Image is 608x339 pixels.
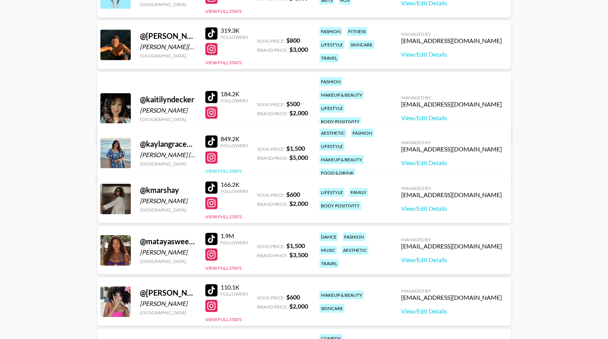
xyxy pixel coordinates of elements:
div: Managed By [401,95,502,100]
div: skincare [349,40,374,49]
a: View/Edit Details [401,205,502,212]
a: View/Edit Details [401,51,502,58]
strong: $ 1,500 [286,145,305,152]
div: 1.9M [221,232,248,240]
div: [EMAIL_ADDRESS][DOMAIN_NAME] [401,145,502,153]
div: @ kmarshay [140,185,196,195]
div: makeup & beauty [319,291,364,299]
button: View Full Stats [205,168,241,174]
strong: $ 2,000 [289,200,308,207]
div: dance [319,232,338,241]
div: lifestyle [319,104,344,113]
div: [GEOGRAPHIC_DATA] [140,2,196,7]
div: [GEOGRAPHIC_DATA] [140,258,196,264]
strong: $ 2,000 [289,302,308,310]
div: fashion [319,77,342,86]
div: [PERSON_NAME] [140,248,196,256]
div: fashion [319,27,342,36]
div: Managed By [401,185,502,191]
div: body positivity [319,117,361,126]
div: @ kaitilyndecker [140,95,196,104]
div: @ [PERSON_NAME] [140,31,196,41]
strong: $ 2,000 [289,109,308,116]
div: [PERSON_NAME] [140,300,196,307]
div: Managed By [401,288,502,294]
strong: $ 5,000 [289,154,308,161]
div: 849.2K [221,135,248,143]
a: View/Edit Details [401,307,502,315]
div: [PERSON_NAME][GEOGRAPHIC_DATA] [140,43,196,51]
div: [EMAIL_ADDRESS][DOMAIN_NAME] [401,294,502,301]
div: music [319,246,337,255]
div: Managed By [401,140,502,145]
div: travel [319,54,339,62]
div: Followers [221,143,248,148]
button: View Full Stats [205,8,241,14]
strong: $ 800 [286,37,300,44]
div: Followers [221,188,248,194]
div: [GEOGRAPHIC_DATA] [140,310,196,315]
div: 166.2K [221,181,248,188]
div: 110.1K [221,283,248,291]
div: body positivity [319,201,361,210]
div: [EMAIL_ADDRESS][DOMAIN_NAME] [401,242,502,250]
div: @ matayasweeting [140,237,196,246]
span: Brand Price: [257,304,288,310]
div: fashion [351,129,374,137]
div: aesthetic [341,246,368,255]
button: View Full Stats [205,214,241,220]
strong: $ 600 [286,293,300,301]
div: aesthetic [319,129,346,137]
div: Managed By [401,237,502,242]
div: makeup & beauty [319,155,364,164]
strong: $ 3,000 [289,46,308,53]
div: fashion [343,232,365,241]
div: [GEOGRAPHIC_DATA] [140,207,196,213]
span: Song Price: [257,192,285,198]
div: @ kaylangracehedenskog [140,139,196,149]
div: [GEOGRAPHIC_DATA] [140,116,196,122]
div: fitness [347,27,367,36]
div: 319.3K [221,27,248,34]
div: @ [PERSON_NAME].[PERSON_NAME] [140,288,196,298]
div: [EMAIL_ADDRESS][DOMAIN_NAME] [401,100,502,108]
span: Brand Price: [257,155,288,161]
div: Managed By [401,31,502,37]
strong: $ 3,500 [289,251,308,258]
span: Song Price: [257,102,285,107]
strong: $ 600 [286,191,300,198]
a: View/Edit Details [401,159,502,167]
a: View/Edit Details [401,256,502,264]
div: 184.2K [221,90,248,98]
div: Followers [221,240,248,245]
button: View Full Stats [205,265,241,271]
div: lifestyle [319,142,344,151]
strong: $ 500 [286,100,300,107]
div: lifestyle [319,40,344,49]
div: [GEOGRAPHIC_DATA] [140,53,196,59]
span: Brand Price: [257,111,288,116]
div: Followers [221,291,248,297]
span: Brand Price: [257,47,288,53]
div: lifestyle [319,188,344,197]
div: [PERSON_NAME] [PERSON_NAME] [140,151,196,159]
div: [GEOGRAPHIC_DATA] [140,161,196,167]
span: Song Price: [257,244,285,249]
div: Followers [221,98,248,103]
div: travel [319,259,339,268]
button: View Full Stats [205,60,241,65]
span: Brand Price: [257,253,288,258]
div: [PERSON_NAME] [140,197,196,205]
button: View Full Stats [205,317,241,322]
div: [PERSON_NAME] [140,107,196,114]
strong: $ 1,500 [286,242,305,249]
div: family [349,188,368,197]
a: View/Edit Details [401,114,502,122]
div: Followers [221,34,248,40]
span: Song Price: [257,146,285,152]
span: Song Price: [257,295,285,301]
div: skincare [319,304,344,313]
div: [EMAIL_ADDRESS][DOMAIN_NAME] [401,191,502,199]
span: Song Price: [257,38,285,44]
span: Brand Price: [257,201,288,207]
